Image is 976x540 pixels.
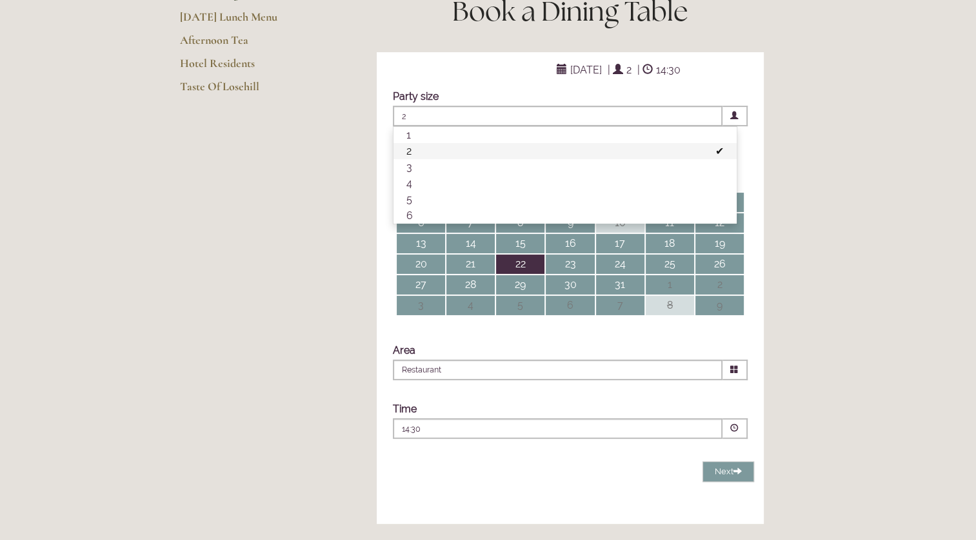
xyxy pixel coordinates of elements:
td: 3 [397,296,445,315]
span: 14:30 [653,61,684,79]
td: 23 [546,255,594,274]
span: 2 [393,106,722,126]
span: | [637,64,640,76]
td: 30 [546,275,594,294]
td: 24 [596,255,644,274]
td: 28 [446,275,495,294]
td: 22 [496,255,544,274]
label: Time [393,403,417,415]
td: 9 [695,296,744,315]
td: 31 [596,275,644,294]
span: [DATE] [567,61,605,79]
td: 5 [496,296,544,315]
td: 16 [546,234,594,253]
td: 20 [397,255,445,274]
td: 2 [695,275,744,294]
td: 27 [397,275,445,294]
a: Taste Of Losehill [180,79,303,102]
span: Next [715,467,742,476]
td: 18 [646,234,694,253]
li: 3 [393,159,737,175]
button: Next [702,461,754,483]
li: 5 [393,191,737,207]
td: 19 [695,234,744,253]
span: 2 [623,61,635,79]
p: 14:30 [402,423,635,435]
td: 25 [646,255,694,274]
td: 29 [496,275,544,294]
td: 8 [646,296,694,315]
li: 4 [393,175,737,191]
li: 6 [393,207,737,224]
label: Area [393,344,415,356]
td: 1 [646,275,694,294]
td: 14 [446,234,495,253]
a: Afternoon Tea [180,33,303,56]
td: 21 [446,255,495,274]
a: Hotel Residents [180,56,303,79]
label: Party size [393,90,439,102]
td: 17 [596,234,644,253]
td: 7 [596,296,644,315]
td: 6 [546,296,594,315]
td: 4 [446,296,495,315]
li: 1 [393,127,737,143]
span: | [608,64,610,76]
a: [DATE] Lunch Menu [180,10,303,33]
td: 13 [397,234,445,253]
td: 26 [695,255,744,274]
td: 15 [496,234,544,253]
li: 2 [393,143,737,159]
